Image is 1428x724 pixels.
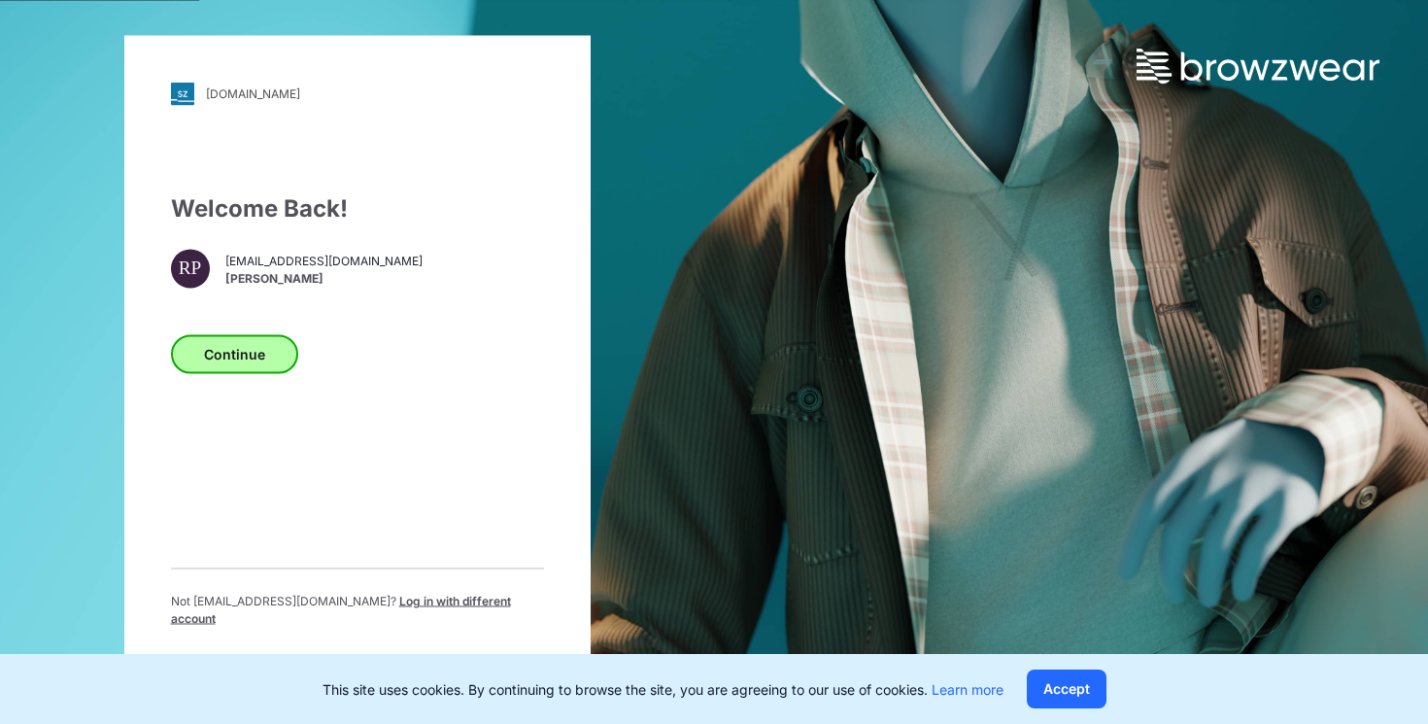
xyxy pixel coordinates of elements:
div: [DOMAIN_NAME] [206,86,300,101]
a: Learn more [932,681,1003,698]
div: RP [171,249,210,288]
p: Not [EMAIL_ADDRESS][DOMAIN_NAME] ? [171,592,544,627]
p: This site uses cookies. By continuing to browse the site, you are agreeing to our use of cookies. [323,679,1003,700]
div: Welcome Back! [171,190,544,225]
span: [PERSON_NAME] [225,270,423,288]
a: [DOMAIN_NAME] [171,82,544,105]
img: browzwear-logo.73288ffb.svg [1137,49,1379,84]
button: Accept [1027,670,1106,708]
img: svg+xml;base64,PHN2ZyB3aWR0aD0iMjgiIGhlaWdodD0iMjgiIHZpZXdCb3g9IjAgMCAyOCAyOCIgZmlsbD0ibm9uZSIgeG... [171,82,194,105]
span: [EMAIL_ADDRESS][DOMAIN_NAME] [225,253,423,270]
button: Continue [171,334,298,373]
